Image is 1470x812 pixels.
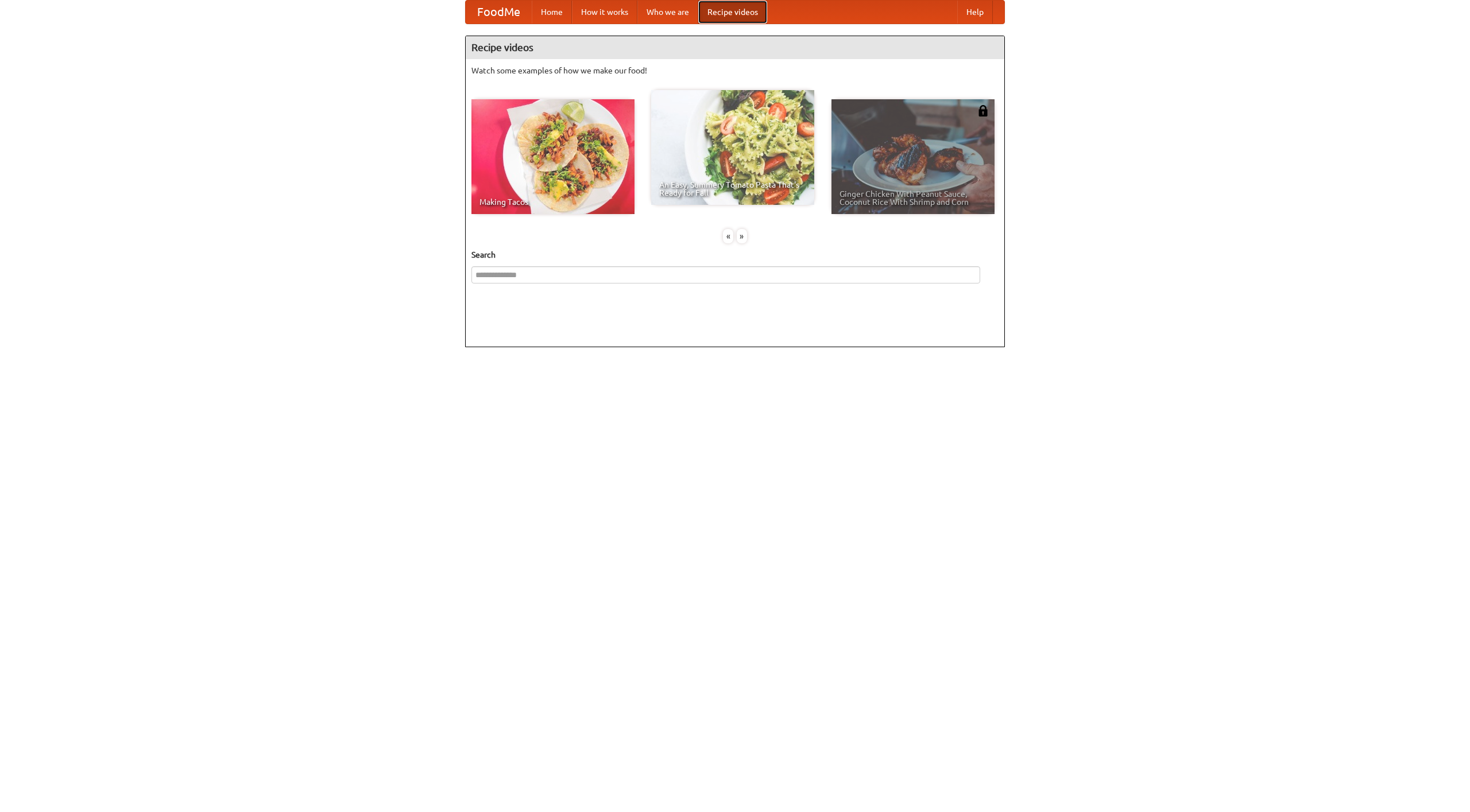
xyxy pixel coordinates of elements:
span: Making Tacos [479,198,626,206]
a: An Easy, Summery Tomato Pasta That's Ready for Fall [651,90,814,205]
a: Home [532,1,572,24]
h5: Search [471,249,999,261]
a: FoodMe [466,1,532,24]
a: How it works [572,1,637,24]
a: Help [957,1,993,24]
span: An Easy, Summery Tomato Pasta That's Ready for Fall [659,181,806,197]
a: Recipe videos [698,1,767,24]
div: « [723,229,733,243]
a: Who we are [637,1,698,24]
h4: Recipe videos [466,36,1004,59]
a: Making Tacos [471,99,635,214]
p: Watch some examples of how we make our food! [471,65,999,76]
img: 483408.png [977,105,989,116]
div: » [737,229,747,243]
